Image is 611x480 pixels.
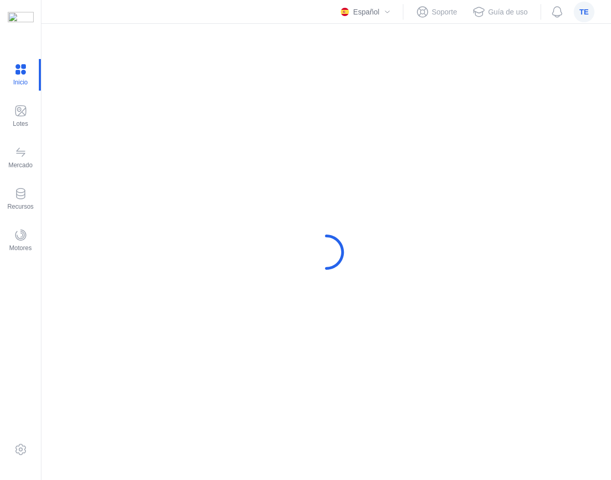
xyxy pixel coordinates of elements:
[13,120,28,128] div: Lotes
[488,7,528,17] div: Guía de uso
[579,7,589,17] span: te
[468,3,532,21] button: Guía de uso
[7,202,34,211] div: Recursos
[9,244,32,252] div: Motores
[412,3,462,21] button: Soporte
[8,12,34,38] img: logoRight.svg
[337,3,395,21] div: Español
[8,161,33,169] div: Mercado
[432,7,457,17] div: Soporte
